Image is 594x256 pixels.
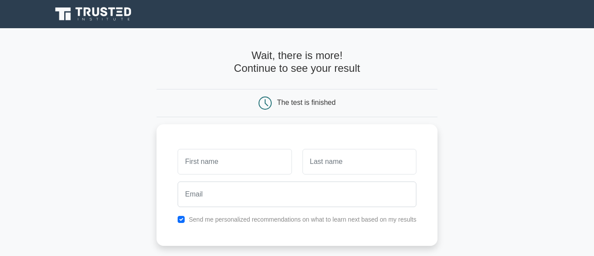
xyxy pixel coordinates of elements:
[302,149,416,174] input: Last name
[178,149,292,174] input: First name
[178,182,416,207] input: Email
[157,49,437,75] h4: Wait, there is more! Continue to see your result
[189,216,416,223] label: Send me personalized recommendations on what to learn next based on my results
[277,99,335,106] div: The test is finished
